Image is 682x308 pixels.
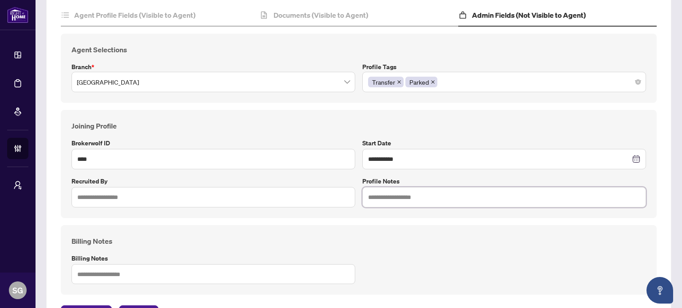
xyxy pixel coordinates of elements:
h4: Agent Selections [71,44,646,55]
span: close [397,80,401,84]
h4: Agent Profile Fields (Visible to Agent) [74,10,195,20]
label: Brokerwolf ID [71,138,355,148]
img: logo [7,7,28,23]
h4: Admin Fields (Not Visible to Agent) [472,10,586,20]
span: close [431,80,435,84]
label: Billing Notes [71,253,355,263]
label: Profile Notes [362,176,646,186]
span: user-switch [13,181,22,190]
span: SG [12,284,23,296]
h4: Joining Profile [71,121,646,131]
span: Parked [405,77,437,87]
span: Parked [409,77,429,87]
span: Durham [77,74,350,90]
span: close-circle [635,79,641,85]
label: Profile Tags [362,62,646,72]
button: Open asap [646,277,673,304]
label: Recruited by [71,176,355,186]
label: Start Date [362,138,646,148]
span: Transfer [368,77,404,87]
label: Branch [71,62,355,72]
h4: Documents (Visible to Agent) [274,10,368,20]
span: Transfer [372,77,395,87]
h4: Billing Notes [71,236,646,246]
